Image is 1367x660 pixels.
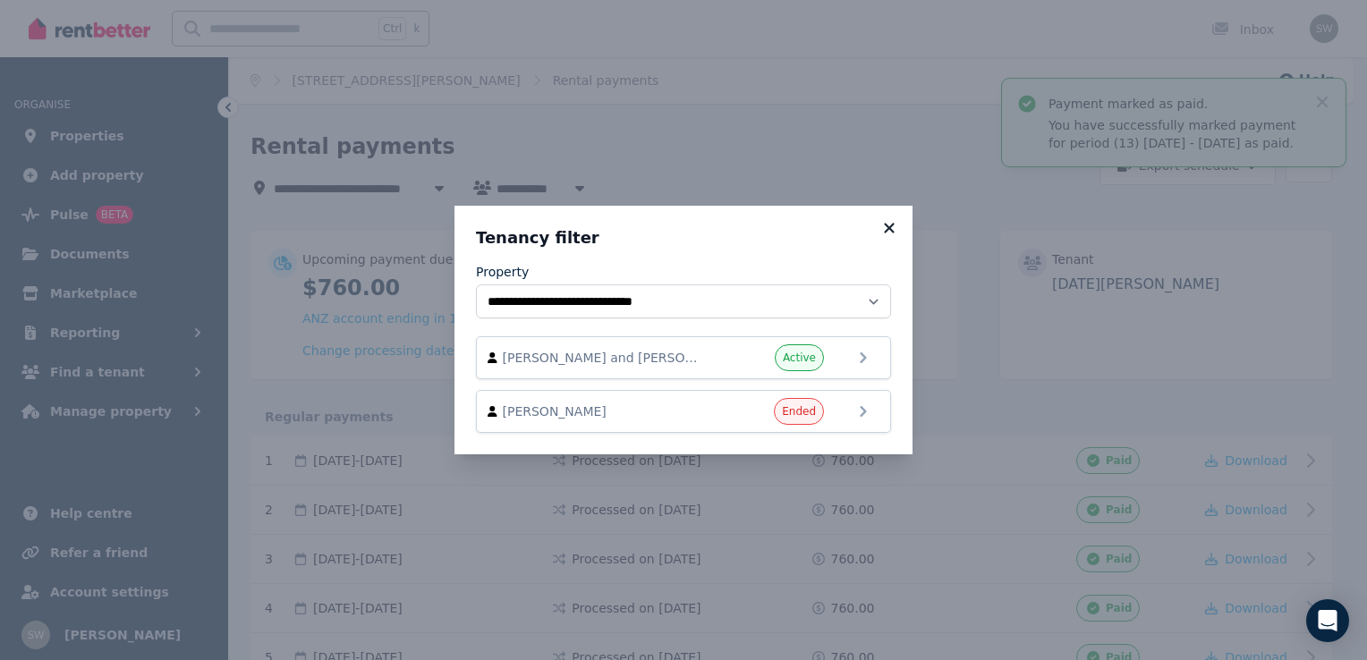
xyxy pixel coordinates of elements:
a: [PERSON_NAME]Ended [476,390,891,433]
div: Open Intercom Messenger [1306,599,1349,642]
span: [PERSON_NAME] [503,402,707,420]
a: [PERSON_NAME] and [PERSON_NAME]Active [476,336,891,379]
span: [PERSON_NAME] and [PERSON_NAME] [503,349,707,367]
label: Property [476,263,529,281]
h3: Tenancy filter [476,227,891,249]
span: Active [783,351,816,365]
span: Ended [782,404,816,419]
